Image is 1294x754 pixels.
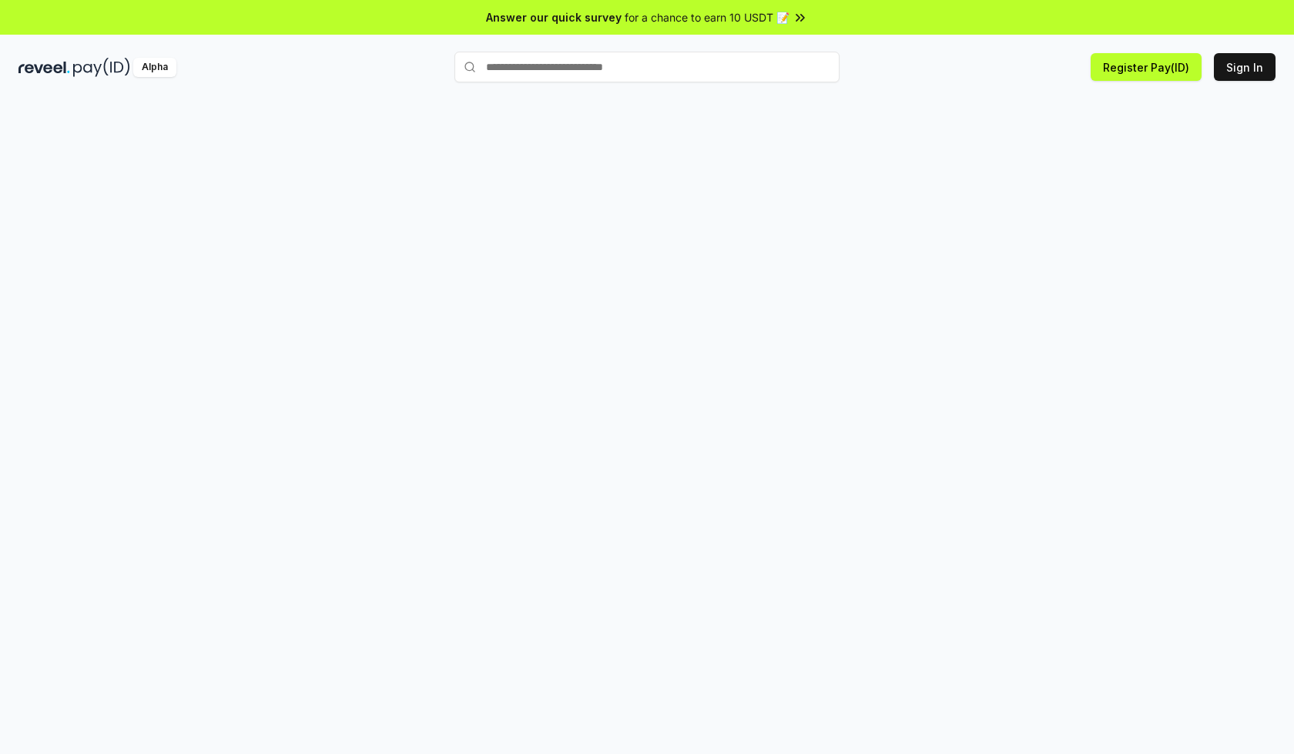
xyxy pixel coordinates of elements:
[1214,53,1276,81] button: Sign In
[18,58,70,77] img: reveel_dark
[73,58,130,77] img: pay_id
[625,9,789,25] span: for a chance to earn 10 USDT 📝
[1091,53,1202,81] button: Register Pay(ID)
[486,9,622,25] span: Answer our quick survey
[133,58,176,77] div: Alpha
